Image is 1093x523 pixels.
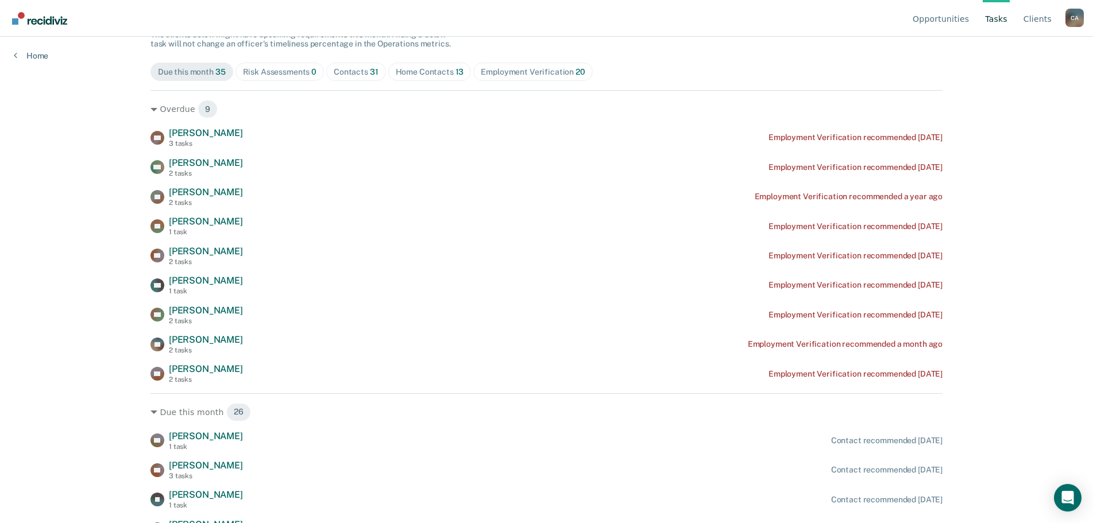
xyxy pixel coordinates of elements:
span: [PERSON_NAME] [169,489,243,500]
div: Contact recommended [DATE] [831,436,943,445]
div: 2 tasks [169,317,243,325]
div: 1 task [169,228,243,236]
span: [PERSON_NAME] [169,363,243,374]
div: Overdue 9 [150,100,943,118]
div: Contact recommended [DATE] [831,495,943,505]
button: Profile dropdown button [1065,9,1084,27]
span: The clients below might have upcoming requirements this month. Hiding a below task will not chang... [150,30,451,49]
span: [PERSON_NAME] [169,157,243,168]
span: 13 [455,67,464,76]
span: 20 [576,67,585,76]
div: 1 task [169,287,243,295]
div: C A [1065,9,1084,27]
div: 2 tasks [169,375,243,383]
div: Risk Assessments [243,67,317,77]
span: 9 [198,100,218,118]
div: Employment Verification recommended a year ago [755,192,943,202]
div: Due this month 26 [150,403,943,421]
div: Employment Verification recommended [DATE] [768,251,943,261]
div: Home Contacts [396,67,464,77]
span: 31 [370,67,379,76]
span: [PERSON_NAME] [169,334,243,345]
div: Contact recommended [DATE] [831,465,943,475]
span: [PERSON_NAME] [169,127,243,138]
div: Employment Verification recommended [DATE] [768,162,943,172]
a: Home [14,51,48,61]
img: Recidiviz [12,12,67,25]
span: 26 [226,403,251,421]
div: Employment Verification recommended [DATE] [768,310,943,320]
span: [PERSON_NAME] [169,431,243,441]
div: 1 task [169,501,243,509]
div: Due this month [158,67,226,77]
div: Contacts [334,67,379,77]
div: 2 tasks [169,258,243,266]
div: 2 tasks [169,199,243,207]
span: [PERSON_NAME] [169,305,243,316]
div: 2 tasks [169,169,243,177]
div: Employment Verification recommended [DATE] [768,222,943,231]
span: [PERSON_NAME] [169,216,243,227]
span: 35 [215,67,226,76]
div: Employment Verification recommended [DATE] [768,280,943,290]
span: [PERSON_NAME] [169,187,243,197]
div: Employment Verification recommended a month ago [748,339,943,349]
span: 0 [311,67,316,76]
div: Open Intercom Messenger [1054,484,1082,512]
div: 3 tasks [169,472,243,480]
div: Employment Verification [481,67,585,77]
div: 1 task [169,443,243,451]
div: 3 tasks [169,140,243,148]
span: [PERSON_NAME] [169,246,243,257]
div: Employment Verification recommended [DATE] [768,133,943,142]
div: Employment Verification recommended [DATE] [768,369,943,379]
span: [PERSON_NAME] [169,275,243,286]
span: [PERSON_NAME] [169,460,243,471]
div: 2 tasks [169,346,243,354]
